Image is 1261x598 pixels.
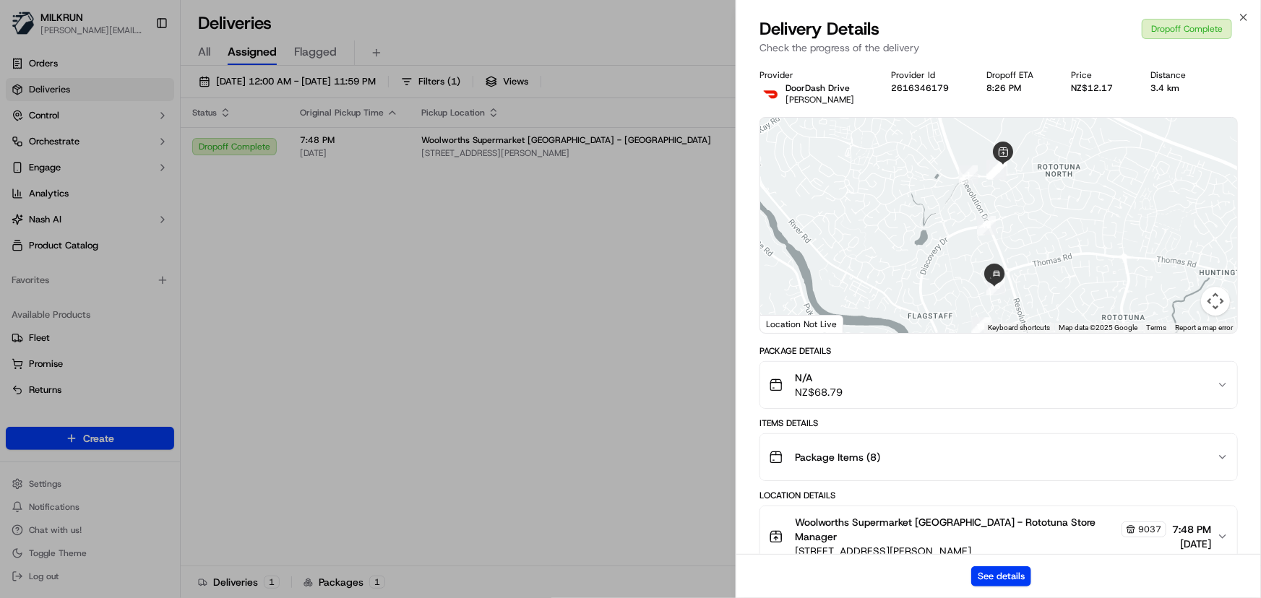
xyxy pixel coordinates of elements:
[977,216,996,235] div: 12
[759,490,1238,501] div: Location Details
[987,160,1006,178] div: 8
[987,69,1049,81] div: Dropoff ETA
[987,160,1006,179] div: 11
[892,82,950,94] button: 2616346179
[759,69,869,81] div: Provider
[759,17,879,40] span: Delivery Details
[988,160,1007,179] div: 3
[1172,537,1211,551] span: [DATE]
[1175,324,1233,331] a: Report a map error
[892,69,964,81] div: Provider Id
[1172,522,1211,537] span: 7:48 PM
[786,94,854,105] span: [PERSON_NAME]
[1071,82,1127,94] div: NZ$12.17
[1138,524,1161,535] span: 9037
[759,82,783,105] img: doordash_logo_v2.png
[759,417,1238,429] div: Items Details
[795,370,843,385] span: N/A
[760,315,843,333] div: Location Not Live
[1146,324,1166,331] a: Terms (opens in new tab)
[987,82,1049,94] div: 8:26 PM
[760,506,1237,567] button: Woolworths Supermarket [GEOGRAPHIC_DATA] - Rototuna Store Manager9037[STREET_ADDRESS][PERSON_NAME...
[760,362,1237,408] button: N/ANZ$68.79
[972,318,991,337] div: 14
[795,450,880,464] span: Package Items ( 8 )
[986,160,1005,179] div: 7
[1201,287,1230,316] button: Map camera controls
[971,566,1031,586] button: See details
[1059,324,1137,331] span: Map data ©2025 Google
[759,345,1238,357] div: Package Details
[1071,69,1127,81] div: Price
[759,40,1238,55] p: Check the progress of the delivery
[795,544,1166,558] span: [STREET_ADDRESS][PERSON_NAME]
[959,165,978,184] div: 1
[764,314,812,333] img: Google
[1150,82,1200,94] div: 3.4 km
[1150,69,1200,81] div: Distance
[764,314,812,333] a: Open this area in Google Maps (opens a new window)
[988,323,1050,333] button: Keyboard shortcuts
[760,434,1237,480] button: Package Items (8)
[937,331,955,350] div: 13
[786,82,854,94] p: DoorDash Drive
[795,385,843,399] span: NZ$68.79
[795,515,1119,544] span: Woolworths Supermarket [GEOGRAPHIC_DATA] - Rototuna Store Manager
[971,317,990,336] div: 15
